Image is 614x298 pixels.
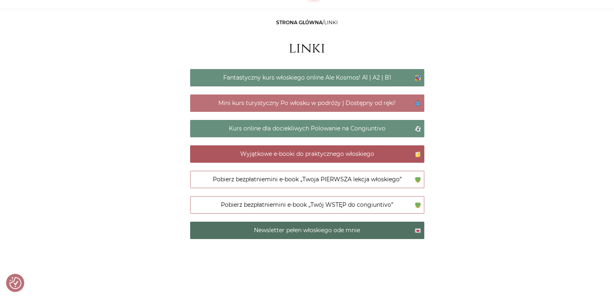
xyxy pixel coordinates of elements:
[190,94,424,112] a: Mini kurs turystyczny Po włosku w podróży | Dostępny od ręki!
[324,19,338,25] span: linki
[9,277,21,289] img: Revisit consent button
[190,222,424,239] a: Newsletter pełen włoskiego ode mnie
[190,145,424,163] a: Wyjątkowe e-booki do praktycznego włoskiego
[276,19,323,25] a: Strona główna
[190,69,424,86] a: Fantastyczny kurs włoskiego online Ale Kosmos! A1 | A2 | B1
[9,277,21,289] button: Preferencje co do zgód
[415,177,421,183] img: 💚
[190,171,424,188] a: Pobierz bezpłatniemini e-book „Twoja PIERWSZA lekcja włoskiego”
[190,120,424,137] a: Kurs online dla dociekliwych Polowanie na Congiuntivo
[415,101,421,106] img: 🧳
[415,151,421,157] img: 🤌
[289,40,325,57] h1: linki
[415,126,421,132] img: 👻
[276,19,338,25] span: /
[415,202,421,208] img: 💚
[190,196,424,214] a: Pobierz bezpłatniemini e-book „Twój WSTĘP do congiuntivo”
[415,75,421,81] img: 🚀
[415,228,421,233] img: 💌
